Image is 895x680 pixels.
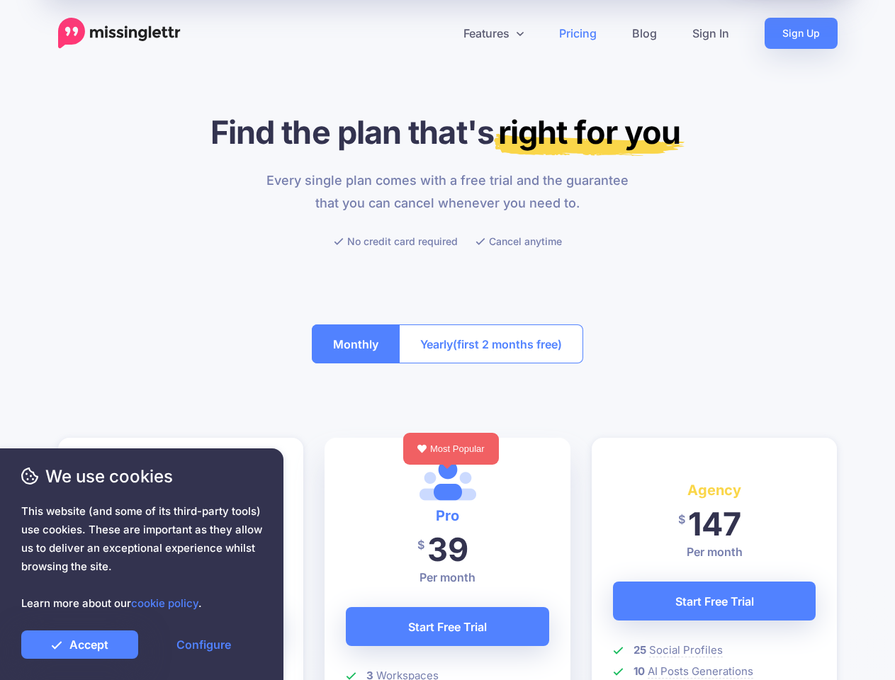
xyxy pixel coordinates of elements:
span: This website (and some of its third-party tools) use cookies. These are important as they allow u... [21,502,262,613]
mark: right for you [494,113,685,156]
a: Start Free Trial [613,582,816,620]
h1: Find the plan that's [58,113,838,152]
span: $ [417,529,424,561]
a: Sign Up [765,18,838,49]
p: Every single plan comes with a free trial and the guarantee that you can cancel whenever you need... [258,169,637,215]
button: Monthly [312,324,400,363]
a: cookie policy [131,596,198,610]
span: 147 [688,504,741,543]
a: Start Free Trial [346,607,549,646]
span: (first 2 months free) [453,333,562,356]
a: Pricing [541,18,614,49]
a: Configure [145,630,262,659]
span: 39 [427,530,468,569]
span: $ [678,504,685,535]
span: AI Posts Generations [648,664,753,679]
span: We use cookies [21,464,262,489]
li: No credit card required [334,232,458,250]
a: Accept [21,630,138,659]
h4: Pro [346,504,549,527]
div: Most Popular [403,433,499,465]
a: Sign In [675,18,747,49]
a: Blog [614,18,675,49]
li: Cancel anytime [475,232,562,250]
a: Features [446,18,541,49]
b: 10 [634,664,645,678]
p: Per month [346,569,549,586]
span: Social Profiles [649,643,723,657]
button: Yearly(first 2 months free) [399,324,583,363]
p: Per month [613,543,816,560]
h4: Agency [613,479,816,501]
a: Home [58,18,181,49]
b: 25 [634,643,646,657]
